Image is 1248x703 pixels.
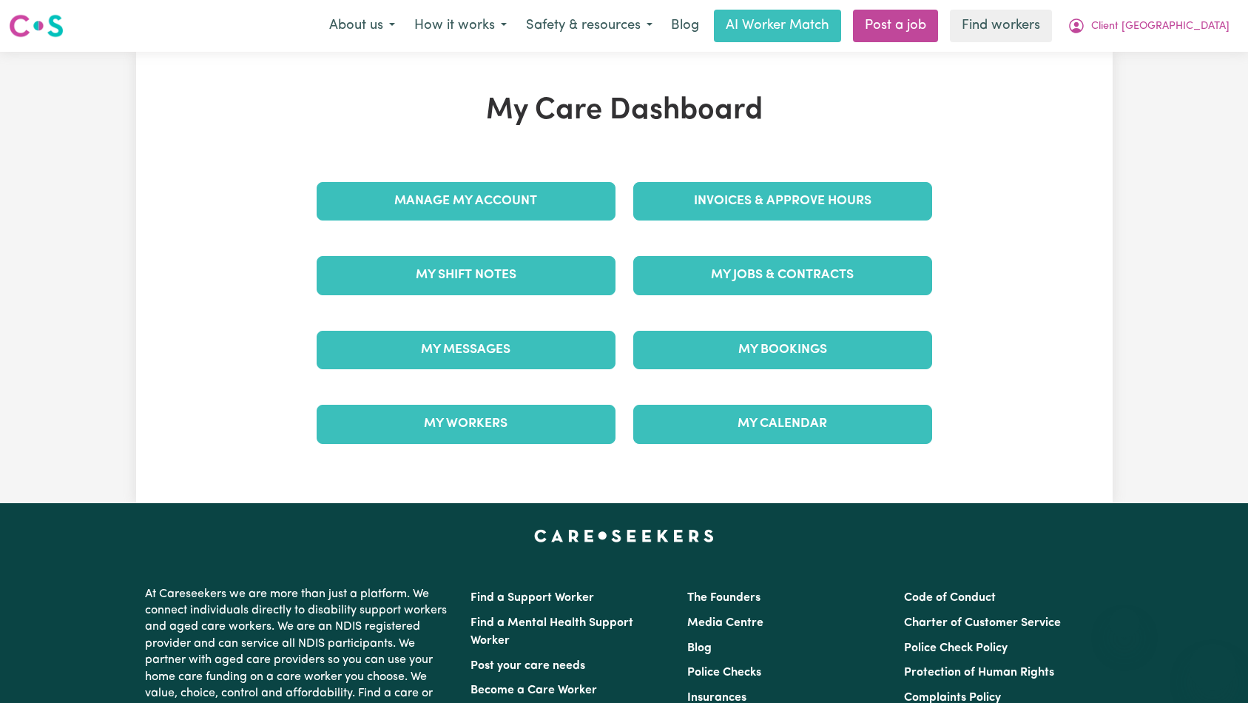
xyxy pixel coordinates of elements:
[9,9,64,43] a: Careseekers logo
[317,182,615,221] a: Manage My Account
[9,13,64,39] img: Careseekers logo
[687,617,763,629] a: Media Centre
[950,10,1052,42] a: Find workers
[633,256,932,295] a: My Jobs & Contracts
[904,667,1054,679] a: Protection of Human Rights
[308,93,941,129] h1: My Care Dashboard
[1189,644,1236,691] iframe: Button to launch messaging window
[470,684,597,696] a: Become a Care Worker
[687,592,760,604] a: The Founders
[853,10,938,42] a: Post a job
[534,530,714,542] a: Careseekers home page
[662,10,708,42] a: Blog
[317,331,615,369] a: My Messages
[317,256,615,295] a: My Shift Notes
[320,10,405,41] button: About us
[904,642,1008,654] a: Police Check Policy
[516,10,662,41] button: Safety & resources
[633,405,932,443] a: My Calendar
[470,592,594,604] a: Find a Support Worker
[633,331,932,369] a: My Bookings
[1058,10,1239,41] button: My Account
[405,10,516,41] button: How it works
[687,667,761,679] a: Police Checks
[470,617,633,647] a: Find a Mental Health Support Worker
[1091,18,1230,35] span: Client [GEOGRAPHIC_DATA]
[633,182,932,221] a: Invoices & Approve Hours
[1110,608,1139,638] iframe: Close message
[317,405,615,443] a: My Workers
[714,10,841,42] a: AI Worker Match
[470,660,585,672] a: Post your care needs
[904,592,996,604] a: Code of Conduct
[687,642,712,654] a: Blog
[904,617,1061,629] a: Charter of Customer Service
